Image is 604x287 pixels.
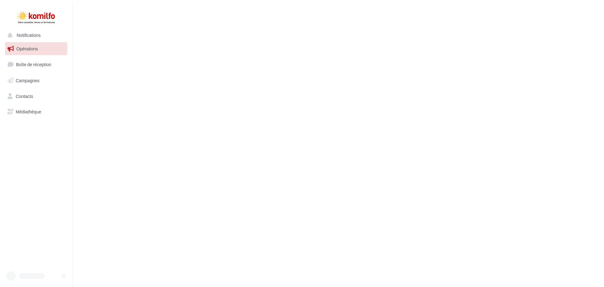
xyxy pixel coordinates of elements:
[4,105,69,118] a: Médiathèque
[16,78,40,83] span: Campagnes
[16,109,41,114] span: Médiathèque
[4,74,69,87] a: Campagnes
[4,42,69,55] a: Opérations
[17,33,41,38] span: Notifications
[16,46,38,51] span: Opérations
[16,62,51,67] span: Boîte de réception
[4,90,69,103] a: Contacts
[16,93,33,99] span: Contacts
[4,58,69,71] a: Boîte de réception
